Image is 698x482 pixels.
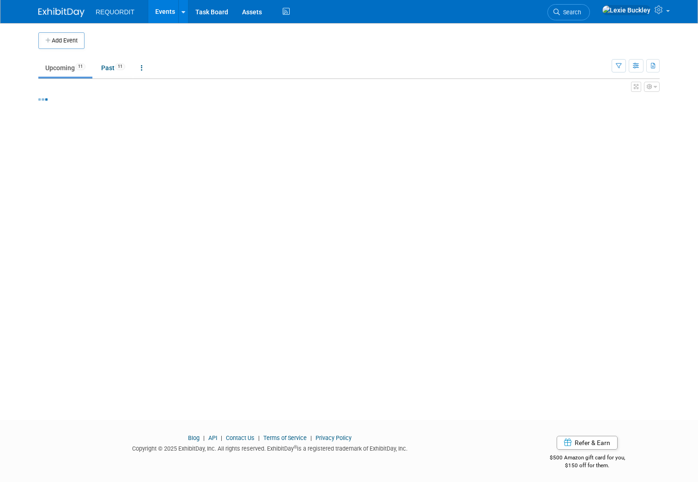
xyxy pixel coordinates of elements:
div: $500 Amazon gift card for you, [515,448,660,469]
div: Copyright © 2025 ExhibitDay, Inc. All rights reserved. ExhibitDay is a registered trademark of Ex... [38,442,501,453]
span: | [201,434,207,441]
a: Search [547,4,590,20]
span: | [308,434,314,441]
a: Past11 [94,59,132,77]
span: 11 [75,63,85,70]
span: REQUORDIT [96,8,134,16]
a: Contact Us [226,434,255,441]
a: Blog [188,434,200,441]
a: Upcoming11 [38,59,92,77]
span: | [256,434,262,441]
span: 11 [115,63,125,70]
button: Add Event [38,32,85,49]
img: ExhibitDay [38,8,85,17]
span: Search [560,9,581,16]
span: | [219,434,225,441]
div: $150 off for them. [515,462,660,470]
a: API [208,434,217,441]
sup: ® [294,445,297,450]
img: loading... [38,98,48,101]
a: Refer & Earn [557,436,618,450]
a: Terms of Service [263,434,307,441]
img: Lexie Buckley [602,5,651,15]
a: Privacy Policy [316,434,352,441]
